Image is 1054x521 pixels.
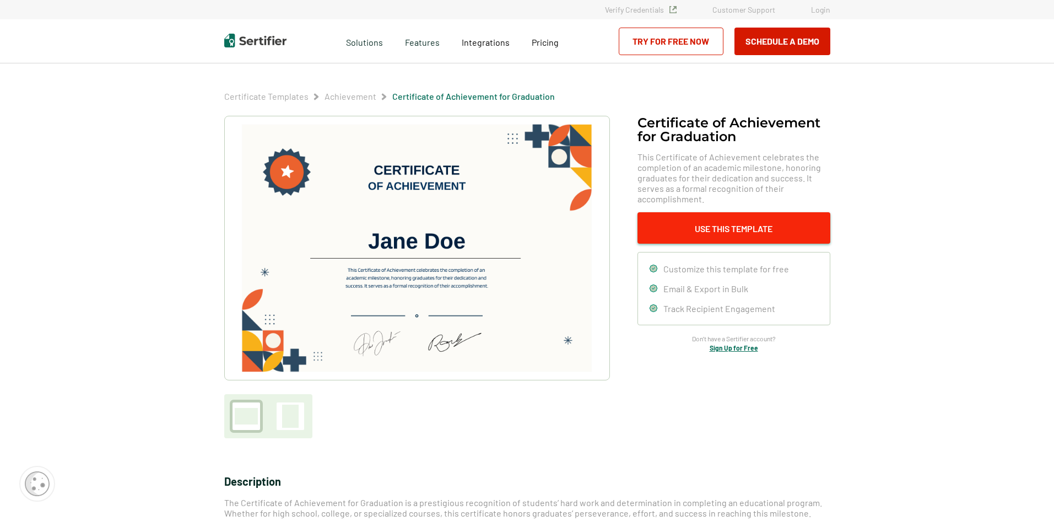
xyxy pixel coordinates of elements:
[392,91,555,101] a: Certificate of Achievement for Graduation
[532,34,559,48] a: Pricing
[346,34,383,48] span: Solutions
[637,152,830,204] span: This Certificate of Achievement celebrates the completion of an academic milestone, honoring grad...
[392,91,555,102] span: Certificate of Achievement for Graduation
[637,116,830,143] h1: Certificate of Achievement for Graduation
[25,471,50,496] img: Cookie Popup Icon
[224,34,287,47] img: Sertifier | Digital Credentialing Platform
[669,6,677,13] img: Verified
[663,283,748,294] span: Email & Export in Bulk
[605,5,677,14] a: Verify Credentials
[532,37,559,47] span: Pricing
[462,37,510,47] span: Integrations
[637,212,830,244] button: Use This Template
[325,91,376,101] a: Achievement
[663,264,789,274] span: Customize this template for free
[325,91,376,102] span: Achievement
[224,91,309,101] a: Certificate Templates
[734,28,830,55] button: Schedule a Demo
[619,28,723,55] a: Try for Free Now
[710,344,758,352] a: Sign Up for Free
[811,5,830,14] a: Login
[692,334,776,344] span: Don’t have a Sertifier account?
[462,34,510,48] a: Integrations
[999,468,1054,521] iframe: Chat Widget
[241,124,592,372] img: Certificate of Achievement for Graduation
[405,34,440,48] span: Features
[663,303,775,314] span: Track Recipient Engagement
[224,91,309,102] span: Certificate Templates
[712,5,775,14] a: Customer Support
[224,91,555,102] div: Breadcrumb
[224,475,281,488] span: Description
